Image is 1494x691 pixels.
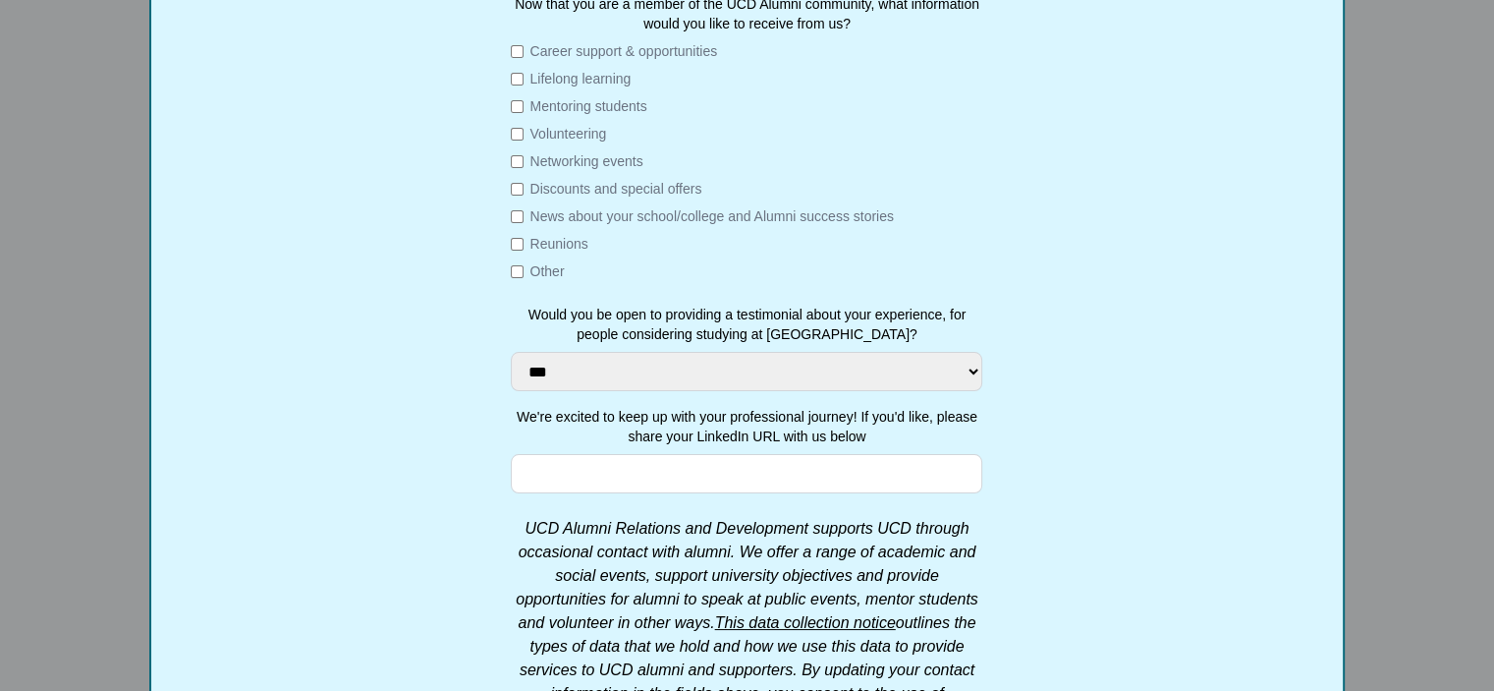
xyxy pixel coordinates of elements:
label: Discounts and special offers [529,179,701,199]
label: Reunions [529,234,587,254]
label: Mentoring students [529,96,646,116]
label: Would you be open to providing a testimonial about your experience, for people considering studyi... [511,305,982,344]
label: Volunteering [529,124,606,144]
label: Career support & opportunities [529,41,717,61]
label: We're excited to keep up with your professional journey! If you'd like, please share your LinkedI... [511,407,982,446]
a: This data collection notice [715,614,896,631]
label: News about your school/college and Alumni success stories [529,206,893,226]
label: Lifelong learning [529,69,631,88]
label: Networking events [529,151,642,171]
label: Other [529,261,564,281]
